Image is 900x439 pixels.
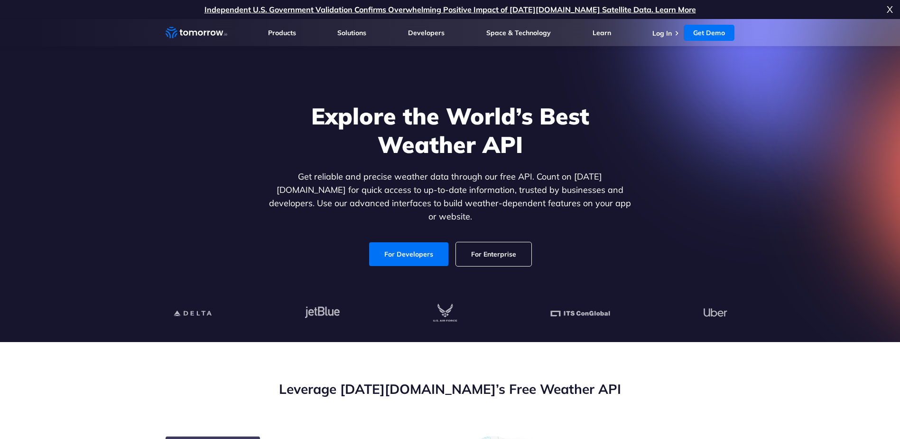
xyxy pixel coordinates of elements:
[166,380,735,398] h2: Leverage [DATE][DOMAIN_NAME]’s Free Weather API
[684,25,734,41] a: Get Demo
[166,26,227,40] a: Home link
[268,29,296,37] a: Products
[593,29,611,37] a: Learn
[408,29,445,37] a: Developers
[652,29,672,38] a: Log In
[456,242,531,266] a: For Enterprise
[369,242,448,266] a: For Developers
[486,29,551,37] a: Space & Technology
[204,5,696,14] a: Independent U.S. Government Validation Confirms Overwhelming Positive Impact of [DATE][DOMAIN_NAM...
[267,102,633,159] h1: Explore the World’s Best Weather API
[337,29,366,37] a: Solutions
[267,170,633,223] p: Get reliable and precise weather data through our free API. Count on [DATE][DOMAIN_NAME] for quic...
